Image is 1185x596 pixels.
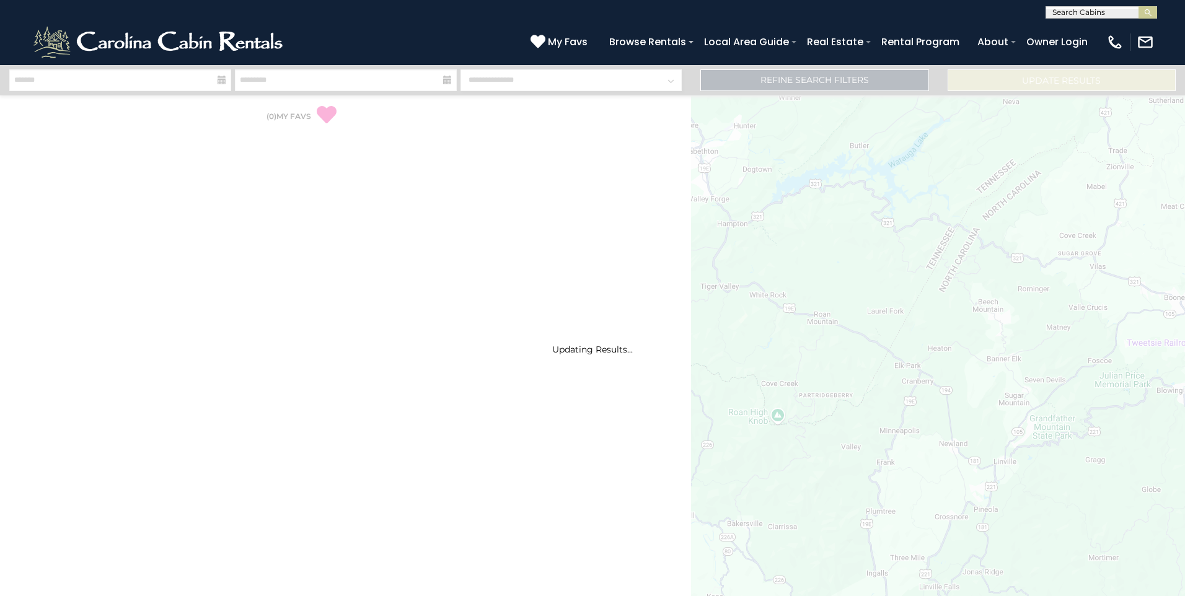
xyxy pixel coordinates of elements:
a: My Favs [531,34,591,50]
a: Browse Rentals [603,31,692,53]
img: phone-regular-white.png [1106,33,1124,51]
a: About [971,31,1015,53]
a: Rental Program [875,31,966,53]
a: Owner Login [1020,31,1094,53]
span: My Favs [548,34,588,50]
a: Local Area Guide [698,31,795,53]
img: White-1-2.png [31,24,288,61]
a: Real Estate [801,31,870,53]
img: mail-regular-white.png [1137,33,1154,51]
